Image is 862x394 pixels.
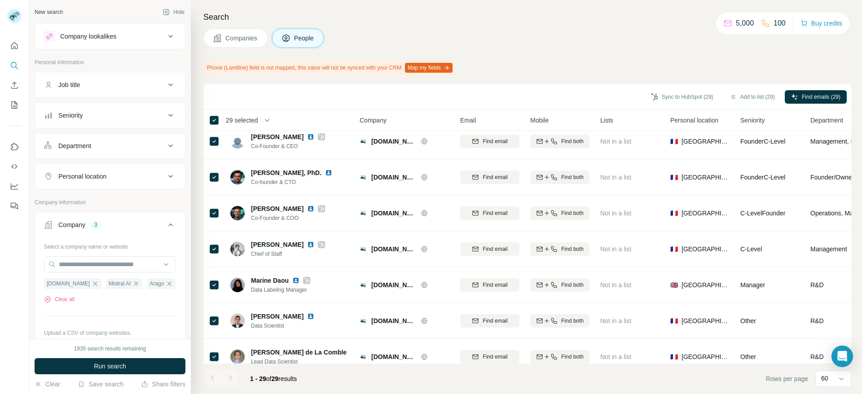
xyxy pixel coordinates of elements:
[682,137,730,146] span: [GEOGRAPHIC_DATA]
[203,11,851,23] h4: Search
[670,209,678,218] span: 🇫🇷
[483,281,507,289] span: Find email
[670,173,678,182] span: 🇫🇷
[740,281,765,289] span: Manager
[251,312,303,321] span: [PERSON_NAME]
[530,242,589,256] button: Find both
[294,34,315,43] span: People
[307,133,314,140] img: LinkedIn logo
[7,57,22,74] button: Search
[371,173,416,182] span: [DOMAIN_NAME]
[35,105,185,126] button: Seniority
[230,206,245,220] img: Avatar
[561,317,584,325] span: Find both
[94,362,126,371] span: Run search
[58,172,106,181] div: Personal location
[7,9,22,23] img: Avatar
[810,116,843,125] span: Department
[740,317,756,324] span: Other
[203,60,454,75] div: Phone (Landline) field is not mapped, this value will not be synced with your CRM
[460,206,519,220] button: Find email
[360,210,367,217] img: Logo of spore.bio
[44,329,176,337] p: Upload a CSV of company websites.
[251,358,350,366] span: Lead Data Scientist
[109,280,131,288] span: Mistral AI
[810,352,824,361] span: R&D
[44,337,176,345] p: Your list is private and won't be saved or shared.
[561,173,584,181] span: Find both
[645,90,720,104] button: Sync to HubSpot (29)
[371,245,416,254] span: [DOMAIN_NAME]
[35,198,185,206] p: Company information
[740,138,785,145] span: Founder C-Level
[483,173,507,181] span: Find email
[150,280,164,288] span: Arago
[682,173,730,182] span: [GEOGRAPHIC_DATA]
[740,245,762,253] span: C-Level
[740,210,785,217] span: C-Level Founder
[460,242,519,256] button: Find email
[58,80,80,89] div: Job title
[35,8,63,16] div: New search
[251,250,325,258] span: Chief of Staff
[156,5,191,19] button: Hide
[682,209,730,218] span: [GEOGRAPHIC_DATA]
[810,245,847,254] span: Management
[670,280,678,289] span: 🇬🇧
[670,137,678,146] span: 🇫🇷
[35,380,60,389] button: Clear
[460,135,519,148] button: Find email
[670,245,678,254] span: 🇫🇷
[251,286,310,294] span: Data Labeling Manager
[530,171,589,184] button: Find both
[371,280,416,289] span: [DOMAIN_NAME]
[58,111,83,120] div: Seniority
[35,214,185,239] button: Company3
[530,135,589,148] button: Find both
[251,276,289,285] span: Marine Daou
[405,63,453,73] button: Map my fields
[230,350,245,364] img: Avatar
[251,204,303,213] span: [PERSON_NAME]
[600,353,631,360] span: Not in a list
[460,171,519,184] button: Find email
[44,239,176,251] div: Select a company name or website
[561,245,584,253] span: Find both
[230,134,245,149] img: Avatar
[7,139,22,155] button: Use Surfe on LinkedIn
[360,353,367,360] img: Logo of spore.bio
[670,116,718,125] span: Personal location
[600,281,631,289] span: Not in a list
[225,34,258,43] span: Companies
[35,135,185,157] button: Department
[371,137,416,146] span: [DOMAIN_NAME]
[802,93,840,101] span: Find emails (29)
[740,353,756,360] span: Other
[360,174,367,181] img: Logo of spore.bio
[371,316,416,325] span: [DOMAIN_NAME]
[91,221,101,229] div: 3
[483,137,507,145] span: Find email
[460,278,519,292] button: Find email
[230,242,245,256] img: Avatar
[483,209,507,217] span: Find email
[325,169,332,176] img: LinkedIn logo
[7,178,22,194] button: Dashboard
[740,174,785,181] span: Founder C-Level
[682,280,730,289] span: [GEOGRAPHIC_DATA]
[483,245,507,253] span: Find email
[230,278,245,292] img: Avatar
[7,38,22,54] button: Quick start
[600,210,631,217] span: Not in a list
[35,166,185,187] button: Personal location
[600,174,631,181] span: Not in a list
[736,18,754,29] p: 5,000
[600,116,613,125] span: Lists
[226,116,258,125] span: 29 selected
[785,90,847,104] button: Find emails (29)
[360,116,387,125] span: Company
[723,90,781,104] button: Add to list (29)
[371,352,416,361] span: [DOMAIN_NAME]
[460,350,519,363] button: Find email
[483,317,507,325] span: Find email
